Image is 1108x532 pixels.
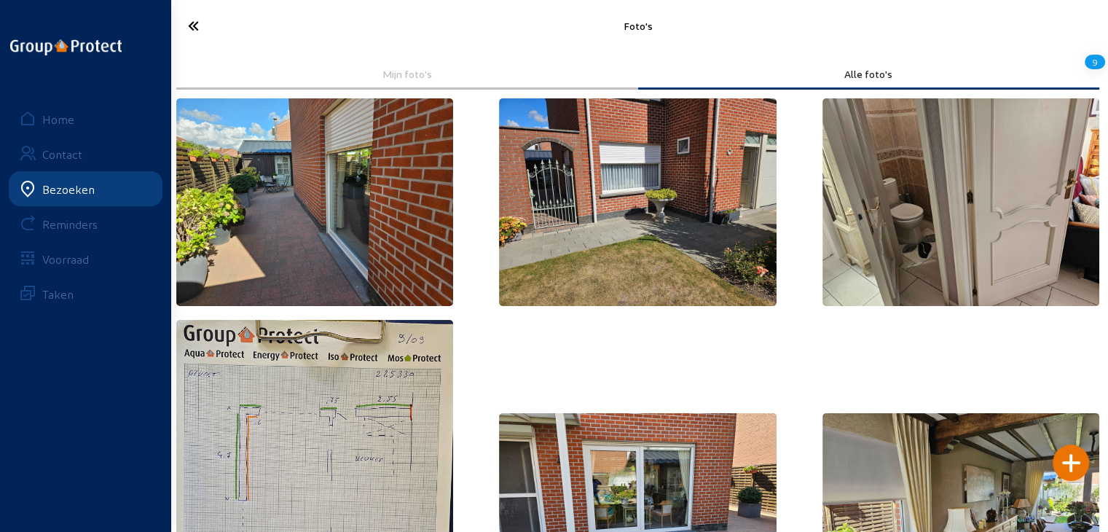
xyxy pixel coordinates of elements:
a: Contact [9,136,162,171]
div: Reminders [42,217,98,231]
div: Mijn foto's [186,68,628,80]
img: 47a6b806-9e35-e880-4001-504eb9063678.jpeg [176,98,453,306]
div: Foto's [324,20,951,32]
a: Voorraad [9,241,162,276]
div: 9 [1085,50,1105,74]
div: Taken [42,287,74,301]
div: Voorraad [42,252,89,266]
a: Reminders [9,206,162,241]
div: Alle foto's [648,68,1090,80]
img: 64a54f75-700b-79cc-0a0b-a9bd1339645d.jpeg [499,98,776,306]
div: Home [42,112,74,126]
a: Home [9,101,162,136]
img: c99a0fc4-2d00-c42f-d78f-2fc51fa64ec0.jpeg [822,98,1099,306]
img: logo-oneline.png [10,39,122,55]
a: Taken [9,276,162,311]
a: Bezoeken [9,171,162,206]
div: Contact [42,147,82,161]
div: Bezoeken [42,182,95,196]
